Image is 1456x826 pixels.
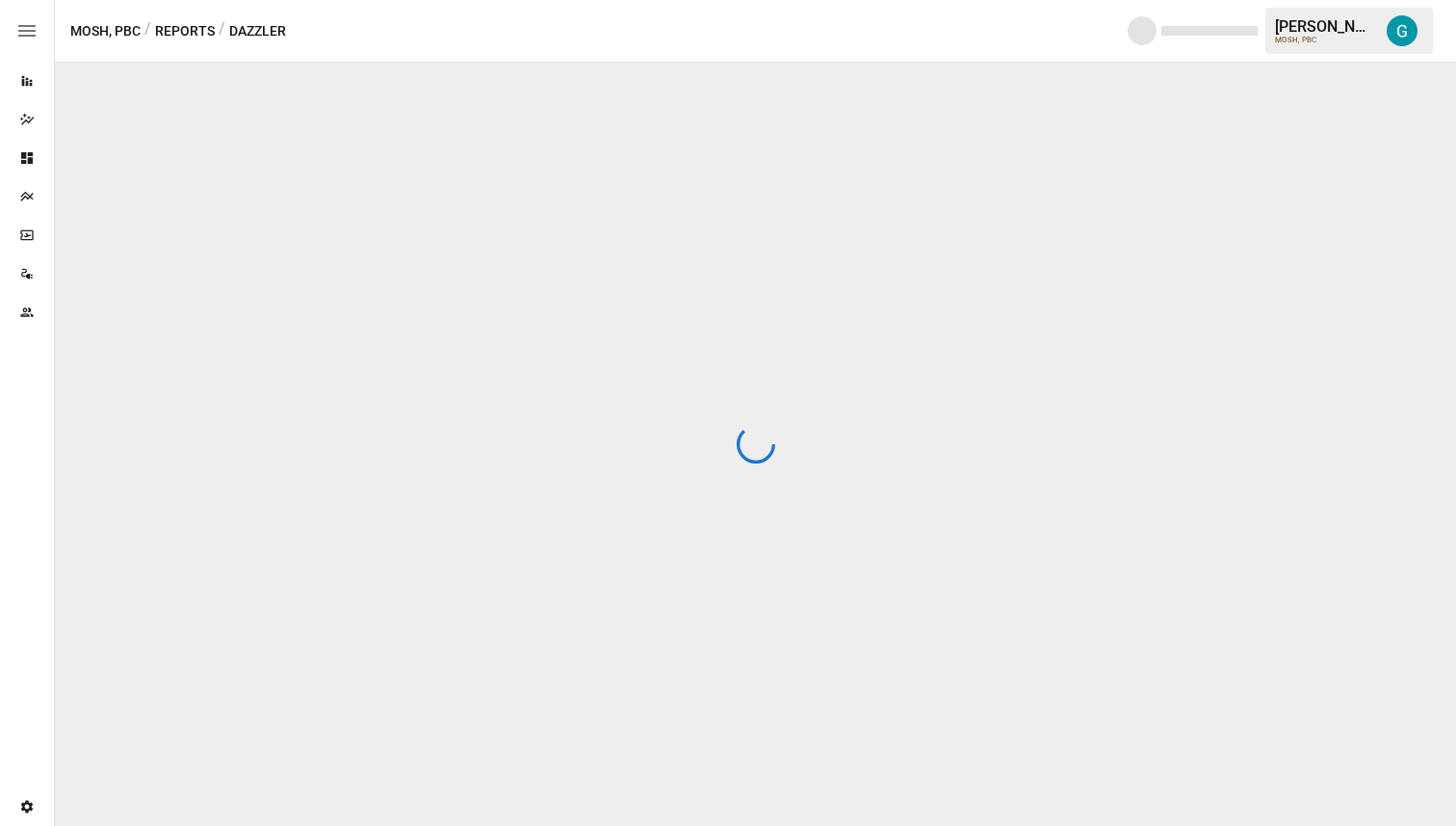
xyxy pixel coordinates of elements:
[1275,36,1375,44] div: MOSH, PBC
[144,19,151,43] div: /
[155,19,215,43] button: Reports
[219,19,225,43] div: /
[1387,15,1417,46] img: Gavin Acres
[70,19,141,43] button: MOSH, PBC
[1275,17,1375,36] div: [PERSON_NAME]
[1375,4,1429,58] button: Gavin Acres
